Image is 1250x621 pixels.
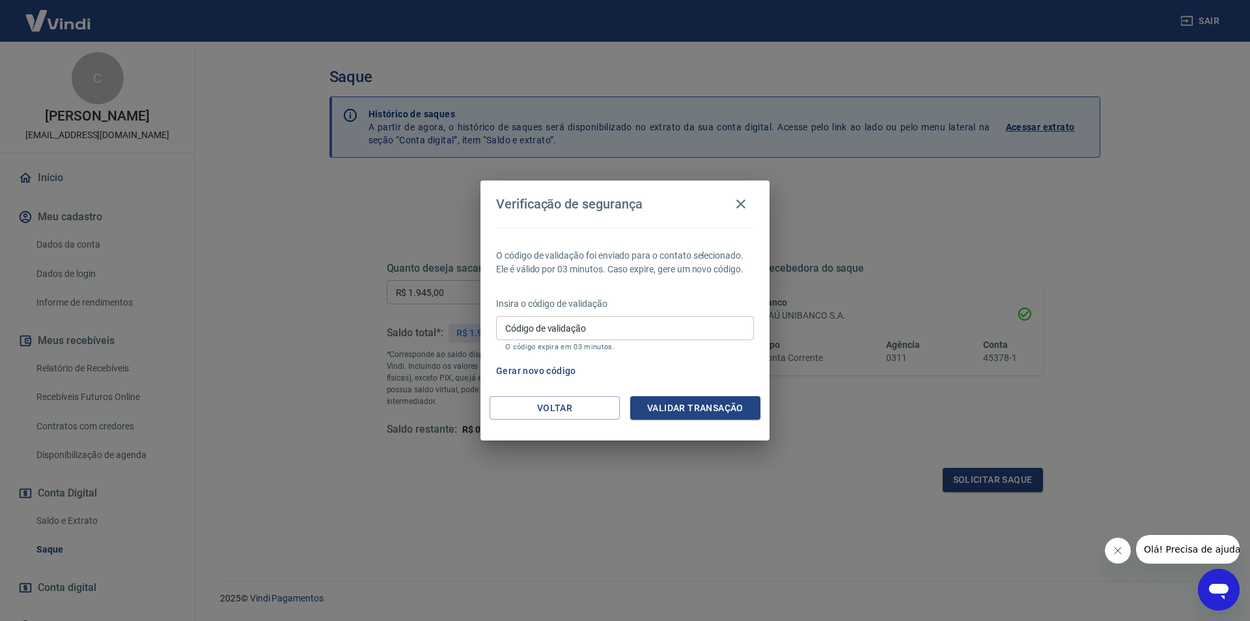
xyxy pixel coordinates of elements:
button: Gerar novo código [491,359,581,383]
button: Validar transação [630,396,760,420]
p: Insira o código de validação [496,297,754,311]
iframe: Botão para abrir a janela de mensagens [1198,569,1240,611]
p: O código expira em 03 minutos. [505,343,745,351]
iframe: Mensagem da empresa [1136,535,1240,564]
span: Olá! Precisa de ajuda? [8,9,109,20]
button: Voltar [490,396,620,420]
p: O código de validação foi enviado para o contato selecionado. Ele é válido por 03 minutos. Caso e... [496,249,754,276]
h4: Verificação de segurança [496,196,643,212]
iframe: Fechar mensagem [1105,538,1131,564]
